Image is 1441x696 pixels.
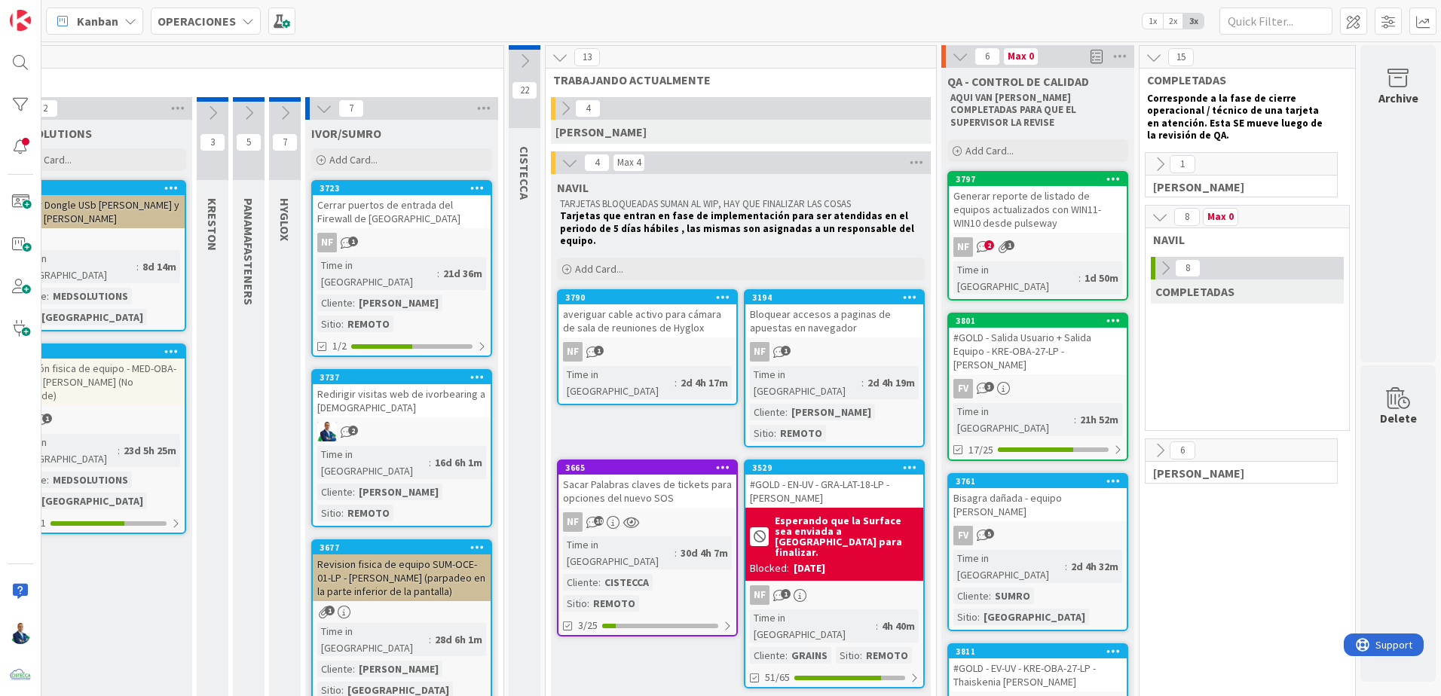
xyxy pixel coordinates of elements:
[7,182,185,228] div: 3778buscar Dongle USb [PERSON_NAME] y Mouse [PERSON_NAME]
[750,425,774,441] div: Sitio
[313,233,491,252] div: NF
[677,374,732,391] div: 2d 4h 17m
[317,484,353,500] div: Cliente
[776,425,826,441] div: REMOTO
[781,346,791,356] span: 1
[332,338,347,354] span: 1/2
[584,154,610,172] span: 4
[563,595,587,612] div: Sitio
[120,442,180,459] div: 23d 5h 25m
[594,516,604,526] span: 10
[553,72,917,87] span: TRABAJANDO ACTUALMENTE
[317,505,341,521] div: Sitio
[589,595,639,612] div: REMOTO
[7,345,185,405] div: 3698Revisión fisica de equipo - MED-OBA-30-LP - [PERSON_NAME] (No enciende)
[1153,232,1330,247] span: NAVIL
[338,99,364,118] span: 7
[565,462,736,473] div: 3665
[11,250,136,283] div: Time in [GEOGRAPHIC_DATA]
[1163,14,1183,29] span: 2x
[325,606,335,615] span: 1
[956,316,1127,326] div: 3801
[980,609,1089,625] div: [GEOGRAPHIC_DATA]
[765,670,790,685] span: 51/65
[329,153,378,166] span: Add Card...
[7,182,185,195] div: 3778
[563,366,675,399] div: Time in [GEOGRAPHIC_DATA]
[781,589,791,599] span: 1
[317,422,337,441] img: GA
[1076,411,1122,428] div: 21h 52m
[785,647,788,664] span: :
[1174,208,1200,226] span: 8
[953,550,1065,583] div: Time in [GEOGRAPHIC_DATA]
[750,560,789,576] div: Blocked:
[317,661,353,677] div: Cliente
[949,314,1127,328] div: 3801
[429,631,431,648] span: :
[794,560,825,576] div: [DATE]
[49,472,132,488] div: MEDSOLUTIONS
[429,454,431,471] span: :
[49,288,132,304] div: MEDSOLUTIONS
[745,461,923,508] div: 3529#GOLD - EN-UV - GRA-LAT-18-LP - [PERSON_NAME]
[313,195,491,228] div: Cerrar puertos de entrada del Firewall de [GEOGRAPHIC_DATA]
[437,265,439,282] span: :
[947,74,1089,89] span: QA - CONTROL DE CALIDAD
[558,304,736,337] div: averiguar cable activo para cámara de sala de reuniones de Hyglox
[158,14,236,29] b: OPERACIONES
[555,124,647,139] span: GABRIEL
[1380,409,1417,427] div: Delete
[953,261,1078,295] div: Time in [GEOGRAPHIC_DATA]
[752,462,923,473] div: 3529
[1175,259,1201,277] span: 8
[317,446,429,479] div: Time in [GEOGRAPHIC_DATA]
[563,574,598,591] div: Cliente
[750,609,876,643] div: Time in [GEOGRAPHIC_DATA]
[949,645,1127,691] div: 3811#GOLD - EV-UV - KRE-OBA-27-LP - Thaiskenia [PERSON_NAME]
[836,647,860,664] div: Sitio
[617,159,641,166] div: Max 4
[563,512,583,532] div: NF
[991,588,1034,604] div: SUMRO
[601,574,653,591] div: CISTECCA
[320,183,491,194] div: 3723
[1008,53,1034,60] div: Max 0
[277,198,292,241] span: HYGLOX
[984,382,994,392] span: 3
[675,545,677,561] span: :
[949,328,1127,374] div: #GOLD - Salida Usuario + Salida Equipo - KRE-OBA-27-LP - [PERSON_NAME]
[578,618,598,633] span: 3/25
[953,526,973,545] div: FV
[745,304,923,337] div: Bloquear accesos a paginas de apuestas en navegador
[14,183,185,194] div: 3778
[950,91,1078,129] strong: AQUI VAN [PERSON_NAME] COMPLETADAS PARA QUE EL SUPERVISOR LA REVISE
[750,342,769,362] div: NF
[575,99,601,118] span: 4
[42,414,52,423] span: 1
[878,618,919,634] div: 4h 40m
[353,484,355,500] span: :
[974,47,1000,66] span: 6
[558,461,736,508] div: 3665Sacar Palabras claves de tickets para opciones del nuevo SOS
[774,425,776,441] span: :
[560,197,851,210] span: TARJETAS BLOQUEADAS SUMAN AL WIP, HAY QUE FINALIZAR LAS COSAS
[32,99,58,118] span: 2
[745,475,923,508] div: #GOLD - EN-UV - GRA-LAT-18-LP - [PERSON_NAME]
[1081,270,1122,286] div: 1d 50m
[1067,558,1122,575] div: 2d 4h 32m
[860,647,862,664] span: :
[1074,411,1076,428] span: :
[353,295,355,311] span: :
[745,291,923,337] div: 3194Bloquear accesos a paginas de apuestas en navegador
[1147,92,1325,142] strong: Corresponde a la fase de cierre operacional / técnico de una tarjeta en atención. Esta SE mueve l...
[341,316,344,332] span: :
[949,172,1127,186] div: 3797
[1153,179,1318,194] span: GABRIEL
[341,505,344,521] span: :
[512,81,537,99] span: 22
[968,442,993,458] span: 17/25
[14,346,185,357] div: 3698
[200,133,225,151] span: 3
[587,595,589,612] span: :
